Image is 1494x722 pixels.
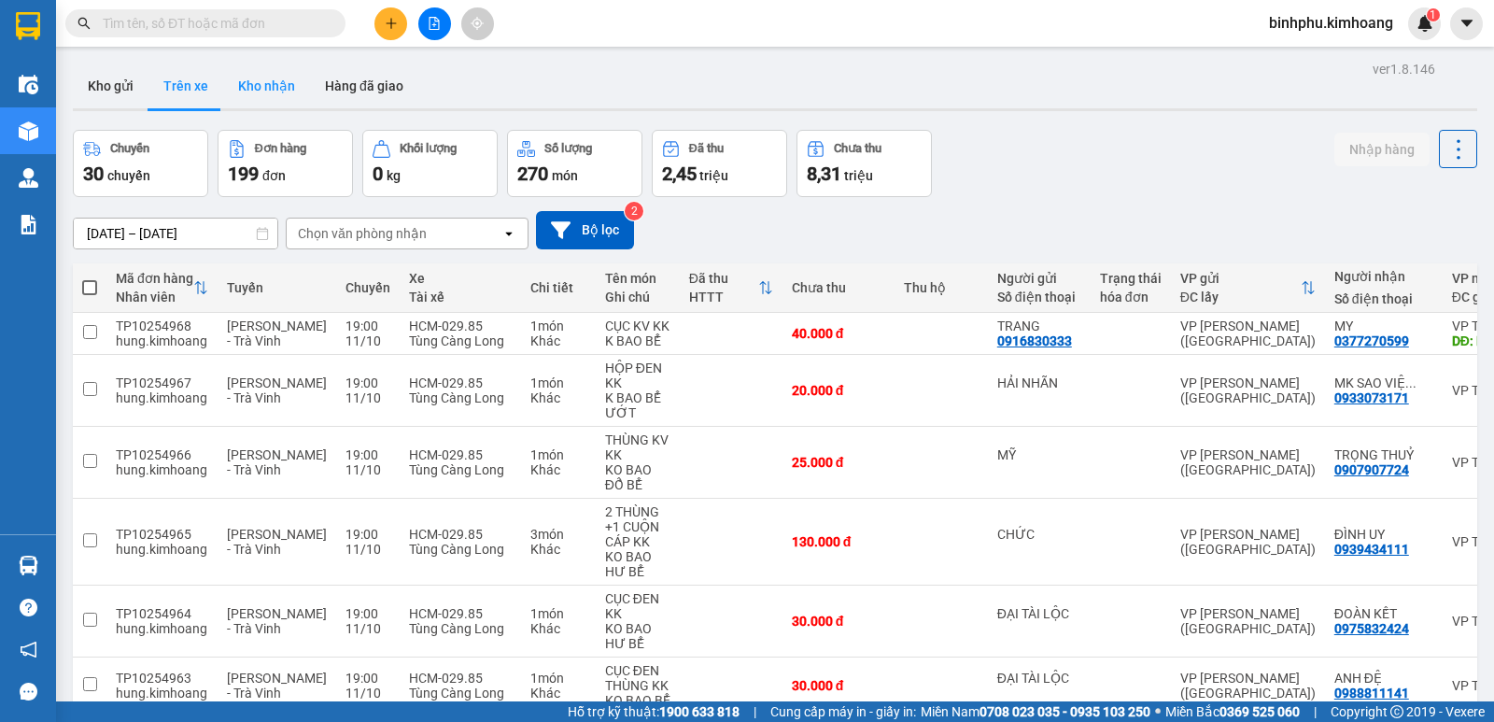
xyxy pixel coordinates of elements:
[1334,375,1433,390] div: MK SAO VIỆT (A CẢNH)
[255,142,306,155] div: Đơn hàng
[1180,606,1316,636] div: VP [PERSON_NAME] ([GEOGRAPHIC_DATA])
[997,671,1081,686] div: ĐẠI TÀI LỘC
[605,361,670,390] div: HỘP ĐEN KK
[116,390,208,405] div: hung.kimhoang
[1334,269,1433,284] div: Người nhận
[428,17,441,30] span: file-add
[530,447,586,462] div: 1 món
[530,671,586,686] div: 1 món
[409,462,512,477] div: Tùng Càng Long
[1334,606,1433,621] div: ĐOÀN KẾT
[1171,263,1325,313] th: Toggle SortBy
[227,527,327,557] span: [PERSON_NAME] - Trà Vinh
[262,168,286,183] span: đơn
[116,671,208,686] div: TP10254963
[74,219,277,248] input: Select a date range.
[1450,7,1483,40] button: caret-down
[116,319,208,333] div: TP10254968
[997,606,1081,621] div: ĐẠI TÀI LỘC
[689,142,724,155] div: Đã thu
[997,527,1081,542] div: CHỨC
[1405,375,1416,390] span: ...
[517,163,548,185] span: 270
[625,202,643,220] sup: 2
[116,542,208,557] div: hung.kimhoang
[103,13,323,34] input: Tìm tên, số ĐT hoặc mã đơn
[1180,271,1301,286] div: VP gửi
[19,556,38,575] img: warehouse-icon
[1334,319,1433,333] div: MY
[792,678,885,693] div: 30.000 đ
[409,542,512,557] div: Tùng Càng Long
[652,130,787,197] button: Đã thu2,45 triệu
[904,280,979,295] div: Thu hộ
[310,64,418,108] button: Hàng đã giao
[662,163,697,185] span: 2,45
[530,280,586,295] div: Chi tiết
[19,168,38,188] img: warehouse-icon
[1334,542,1409,557] div: 0939434111
[374,7,407,40] button: plus
[605,290,670,304] div: Ghi chú
[1180,290,1301,304] div: ĐC lấy
[107,168,150,183] span: chuyến
[409,621,512,636] div: Tùng Càng Long
[116,462,208,477] div: hung.kimhoang
[792,534,885,549] div: 130.000 đ
[568,701,740,722] span: Hỗ trợ kỹ thuật:
[1334,133,1430,166] button: Nhập hàng
[227,280,327,295] div: Tuyến
[844,168,873,183] span: triệu
[345,527,390,542] div: 19:00
[792,326,885,341] div: 40.000 đ
[1165,701,1300,722] span: Miền Bắc
[385,17,398,30] span: plus
[227,319,327,348] span: [PERSON_NAME] - Trà Vinh
[792,383,885,398] div: 20.000 đ
[78,17,91,30] span: search
[409,333,512,348] div: Tùng Càng Long
[116,375,208,390] div: TP10254967
[471,17,484,30] span: aim
[552,168,578,183] span: món
[83,163,104,185] span: 30
[16,12,40,40] img: logo-vxr
[792,280,885,295] div: Chưa thu
[1334,390,1409,405] div: 0933073171
[345,390,390,405] div: 11/10
[116,686,208,701] div: hung.kimhoang
[530,686,586,701] div: Khác
[106,263,218,313] th: Toggle SortBy
[1100,271,1162,286] div: Trạng thái
[298,224,427,243] div: Chọn văn phòng nhận
[1427,8,1440,21] sup: 1
[116,333,208,348] div: hung.kimhoang
[605,432,670,462] div: THÙNG KV KK
[1430,8,1436,21] span: 1
[409,390,512,405] div: Tùng Càng Long
[227,375,327,405] span: [PERSON_NAME] - Trà Vinh
[1334,671,1433,686] div: ANH ĐỆ
[530,462,586,477] div: Khác
[1334,447,1433,462] div: TRỌNG THUỶ
[1334,621,1409,636] div: 0975832424
[345,671,390,686] div: 19:00
[116,621,208,636] div: hung.kimhoang
[659,704,740,719] strong: 1900 633 818
[530,333,586,348] div: Khác
[536,211,634,249] button: Bộ lọc
[605,333,670,348] div: K BAO BỂ
[148,64,223,108] button: Trên xe
[1334,462,1409,477] div: 0907907724
[1219,704,1300,719] strong: 0369 525 060
[373,163,383,185] span: 0
[116,271,193,286] div: Mã đơn hàng
[116,606,208,621] div: TP10254964
[227,447,327,477] span: [PERSON_NAME] - Trà Vinh
[834,142,881,155] div: Chưa thu
[605,390,670,420] div: K BAO BỂ ƯỚT
[530,375,586,390] div: 1 món
[345,462,390,477] div: 11/10
[227,606,327,636] span: [PERSON_NAME] - Trà Vinh
[116,290,193,304] div: Nhân viên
